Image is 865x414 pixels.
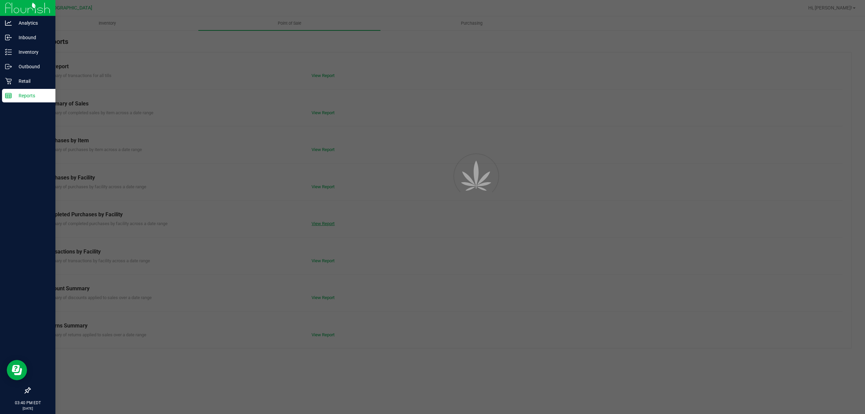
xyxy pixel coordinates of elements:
[3,400,52,406] p: 03:40 PM EDT
[12,63,52,71] p: Outbound
[12,48,52,56] p: Inventory
[7,360,27,380] iframe: Resource center
[5,92,12,99] inline-svg: Reports
[5,63,12,70] inline-svg: Outbound
[5,78,12,84] inline-svg: Retail
[5,49,12,55] inline-svg: Inventory
[12,19,52,27] p: Analytics
[12,77,52,85] p: Retail
[5,34,12,41] inline-svg: Inbound
[3,406,52,411] p: [DATE]
[12,33,52,42] p: Inbound
[12,92,52,100] p: Reports
[5,20,12,26] inline-svg: Analytics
